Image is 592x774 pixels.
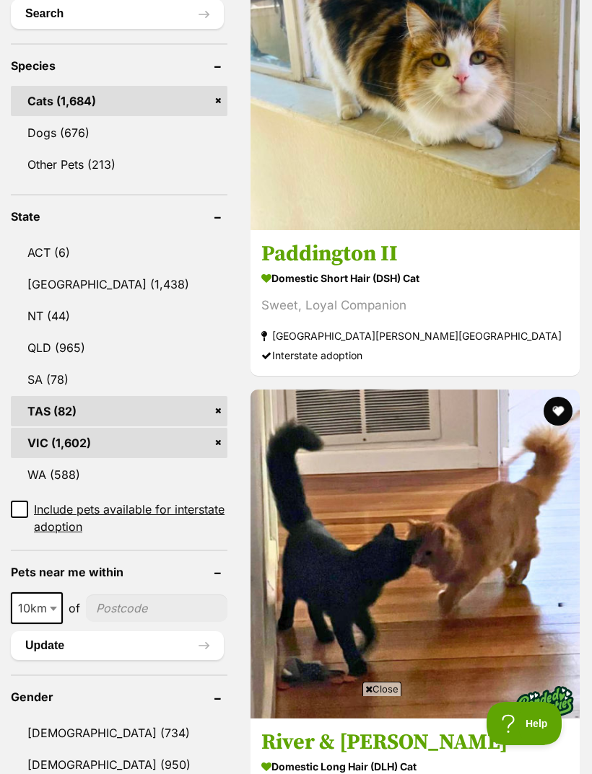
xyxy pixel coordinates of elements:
[11,269,227,299] a: [GEOGRAPHIC_DATA] (1,438)
[11,428,227,458] a: VIC (1,602)
[11,364,227,395] a: SA (78)
[11,333,227,363] a: QLD (965)
[251,229,580,376] a: Paddington II Domestic Short Hair (DSH) Cat Sweet, Loyal Companion [GEOGRAPHIC_DATA][PERSON_NAME]...
[261,240,569,268] h3: Paddington II
[261,346,569,365] div: Interstate adoption
[251,390,580,718] img: River & Genevieve - Domestic Long Hair (DLH) Cat
[12,598,61,618] span: 10km
[261,296,569,315] div: Sweet, Loyal Companion
[362,682,401,696] span: Close
[487,702,563,745] iframe: Help Scout Beacon - Open
[11,631,224,660] button: Update
[11,210,227,223] header: State
[69,599,80,617] span: of
[11,396,227,426] a: TAS (82)
[86,594,227,622] input: postcode
[11,501,227,535] a: Include pets available for interstate adoption
[11,86,227,116] a: Cats (1,684)
[34,501,227,535] span: Include pets available for interstate adoption
[508,670,580,742] img: bonded besties
[11,592,63,624] span: 10km
[11,459,227,490] a: WA (588)
[33,702,559,767] iframe: Advertisement
[11,59,227,72] header: Species
[11,566,227,579] header: Pets near me within
[261,268,569,289] strong: Domestic Short Hair (DSH) Cat
[11,301,227,331] a: NT (44)
[544,397,573,426] button: favourite
[11,718,227,748] a: [DEMOGRAPHIC_DATA] (734)
[11,118,227,148] a: Dogs (676)
[261,326,569,346] strong: [GEOGRAPHIC_DATA][PERSON_NAME][GEOGRAPHIC_DATA]
[11,237,227,268] a: ACT (6)
[11,690,227,703] header: Gender
[11,149,227,180] a: Other Pets (213)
